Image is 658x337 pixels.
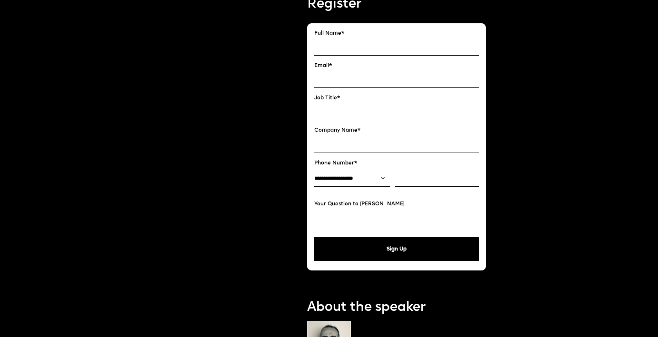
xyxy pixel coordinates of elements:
[314,237,479,261] button: Sign Up
[314,30,479,37] label: Full Name
[314,160,479,166] label: Phone Number
[314,201,479,207] label: Your Question to [PERSON_NAME]
[307,298,486,317] p: About the speaker
[314,63,479,69] label: Email
[314,95,479,101] label: Job Title
[314,127,479,134] label: Company Name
